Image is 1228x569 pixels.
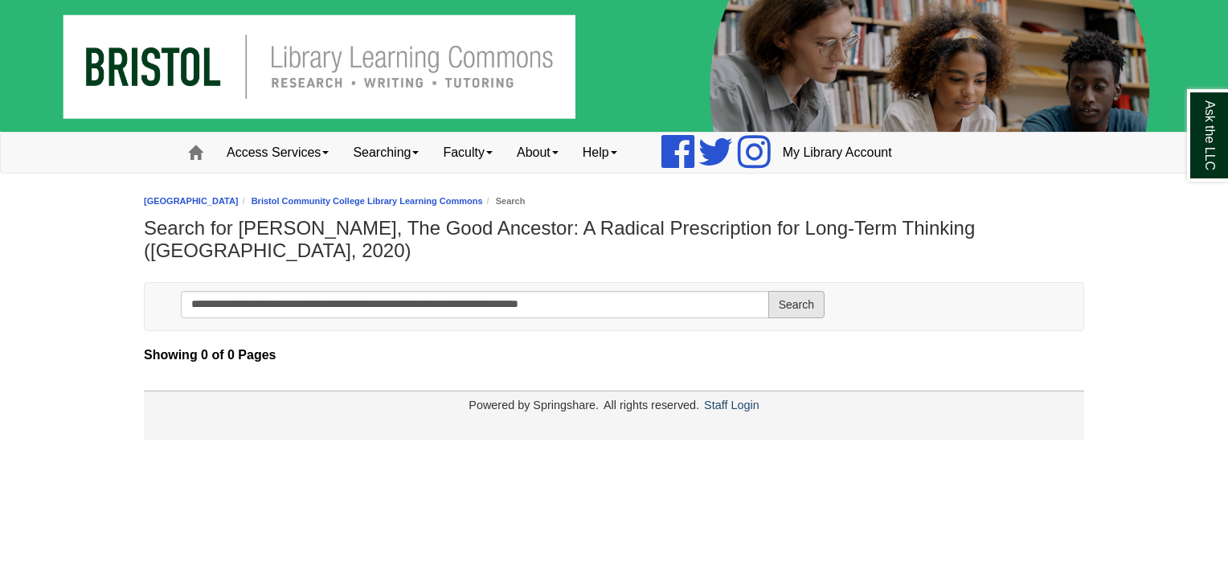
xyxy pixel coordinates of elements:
div: All rights reserved. [601,399,702,411]
button: Search [768,291,825,318]
nav: breadcrumb [144,194,1084,209]
a: My Library Account [771,133,904,173]
a: Bristol Community College Library Learning Commons [252,196,483,206]
a: Access Services [215,133,341,173]
div: Powered by Springshare. [466,399,601,411]
h1: Search for [PERSON_NAME], The Good Ancestor: A Radical Prescription for Long-Term Thinking ([GEOG... [144,217,1084,262]
strong: Showing 0 of 0 Pages [144,344,1084,366]
a: Searching [341,133,431,173]
a: Help [571,133,629,173]
li: Search [483,194,526,209]
a: Faculty [431,133,505,173]
a: Staff Login [704,399,759,411]
a: About [505,133,571,173]
a: [GEOGRAPHIC_DATA] [144,196,239,206]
